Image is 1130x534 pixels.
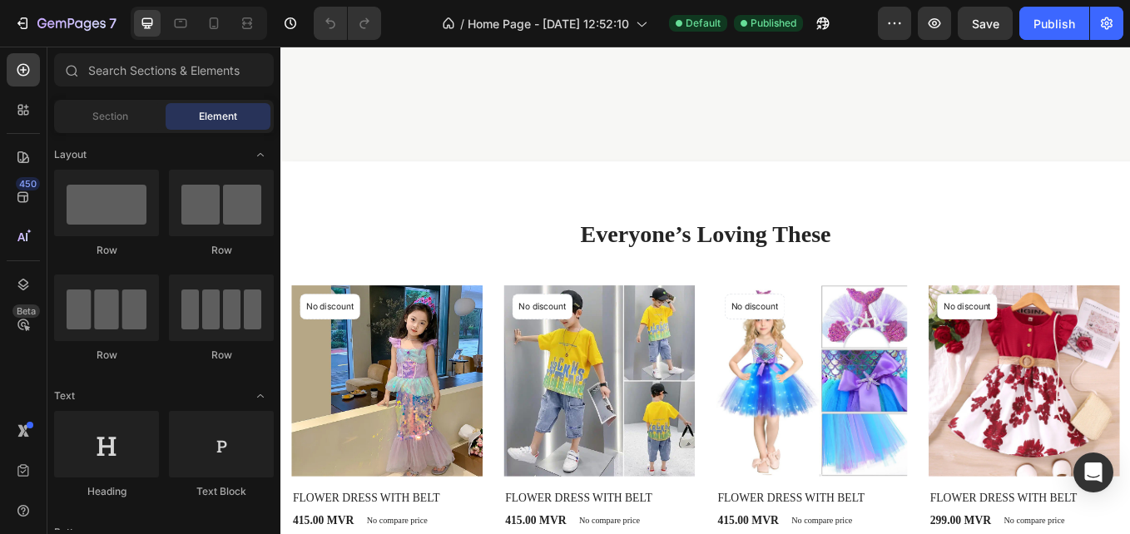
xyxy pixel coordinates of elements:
[92,109,128,124] span: Section
[30,298,86,313] p: No discount
[468,15,629,32] span: Home Page - [DATE] 12:52:10
[314,7,381,40] div: Undo/Redo
[972,17,999,31] span: Save
[686,16,721,31] span: Default
[109,13,116,33] p: 7
[1033,15,1075,32] div: Publish
[54,147,87,162] span: Layout
[761,280,986,505] a: FLOWER DRESS WITH BELT
[14,203,984,239] p: Everyone’s Loving These
[262,280,487,505] a: FLOWER DRESS WITH BELT
[199,109,237,124] span: Element
[280,47,1130,534] iframe: Design area
[169,243,274,258] div: Row
[54,53,274,87] input: Search Sections & Elements
[751,16,796,31] span: Published
[54,348,159,363] div: Row
[529,298,585,313] p: No discount
[16,177,40,190] div: 450
[247,383,274,409] span: Toggle open
[779,298,835,313] p: No discount
[12,304,40,318] div: Beta
[1019,7,1089,40] button: Publish
[169,484,274,499] div: Text Block
[460,15,464,32] span: /
[169,348,274,363] div: Row
[54,243,159,258] div: Row
[958,7,1013,40] button: Save
[1073,452,1113,492] div: Open Intercom Messenger
[247,141,274,168] span: Toggle open
[280,298,335,313] p: No discount
[54,484,159,499] div: Heading
[54,388,75,403] span: Text
[12,280,237,505] a: FLOWER DRESS WITH BELT
[7,7,124,40] button: 7
[512,280,736,505] a: FLOWER DRESS WITH BELT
